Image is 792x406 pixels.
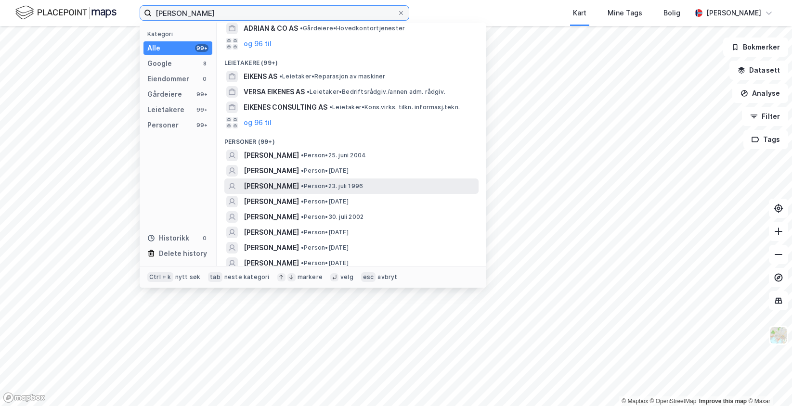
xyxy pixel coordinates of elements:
button: Filter [742,107,788,126]
div: avbryt [377,273,397,281]
input: Søk på adresse, matrikkel, gårdeiere, leietakere eller personer [152,6,397,20]
span: VERSA EIKENES AS [244,86,305,98]
button: Tags [743,130,788,149]
span: Person • [DATE] [301,228,349,236]
div: Historikk [147,232,189,244]
a: Mapbox [622,398,648,405]
span: [PERSON_NAME] [244,242,299,254]
div: tab [208,272,222,282]
span: [PERSON_NAME] [244,150,299,161]
span: Person • [DATE] [301,167,349,175]
div: Kart [573,7,586,19]
div: 99+ [195,121,208,129]
div: Mine Tags [608,7,642,19]
img: Z [769,326,788,344]
div: Kategori [147,30,212,38]
div: 99+ [195,44,208,52]
iframe: Chat Widget [744,360,792,406]
span: • [301,213,304,220]
span: Person • [DATE] [301,259,349,267]
span: [PERSON_NAME] [244,165,299,177]
div: velg [340,273,353,281]
div: Ctrl + k [147,272,173,282]
span: EIKENS AS [244,71,277,82]
div: Leietakere [147,104,184,115]
div: neste kategori [224,273,270,281]
span: Person • 30. juli 2002 [301,213,364,221]
span: • [301,228,304,236]
div: 8 [201,60,208,67]
a: Improve this map [699,398,747,405]
span: Gårdeiere • Hovedkontortjenester [300,25,405,32]
span: [PERSON_NAME] [244,211,299,223]
div: [PERSON_NAME] [706,7,761,19]
button: og 96 til [244,38,272,50]
div: Google [147,58,172,69]
span: • [279,73,282,80]
span: Person • [DATE] [301,244,349,252]
div: Eiendommer [147,73,189,85]
span: [PERSON_NAME] [244,257,299,269]
span: Person • 25. juni 2004 [301,152,366,159]
a: OpenStreetMap [650,398,697,405]
span: Person • [DATE] [301,198,349,205]
div: Personer (99+) [217,130,486,148]
span: • [329,103,332,111]
div: Personer [147,119,179,131]
div: 99+ [195,90,208,98]
span: • [307,88,310,95]
button: Bokmerker [723,38,788,57]
span: Leietaker • Reparasjon av maskiner [279,73,386,80]
span: Leietaker • Kons.virks. tilkn. informasj.tekn. [329,103,460,111]
span: • [301,152,304,159]
span: • [301,167,304,174]
div: Leietakere (99+) [217,51,486,69]
div: 0 [201,75,208,83]
button: Datasett [729,61,788,80]
div: Bolig [663,7,680,19]
span: • [301,259,304,266]
div: Alle [147,42,160,54]
span: EIKENES CONSULTING AS [244,101,327,113]
span: [PERSON_NAME] [244,180,299,192]
span: • [300,25,303,32]
div: 99+ [195,106,208,114]
span: Leietaker • Bedriftsrådgiv./annen adm. rådgiv. [307,88,445,96]
div: esc [361,272,376,282]
button: og 96 til [244,117,272,128]
span: Person • 23. juli 1996 [301,182,363,190]
div: markere [298,273,323,281]
a: Mapbox homepage [3,392,45,403]
span: [PERSON_NAME] [244,227,299,238]
button: Analyse [732,84,788,103]
span: • [301,198,304,205]
span: • [301,244,304,251]
div: nytt søk [175,273,201,281]
span: • [301,182,304,190]
div: 0 [201,234,208,242]
img: logo.f888ab2527a4732fd821a326f86c7f29.svg [15,4,117,21]
div: Delete history [159,248,207,259]
span: [PERSON_NAME] [244,196,299,207]
div: Gårdeiere [147,89,182,100]
span: ADRIAN & CO AS [244,23,298,34]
